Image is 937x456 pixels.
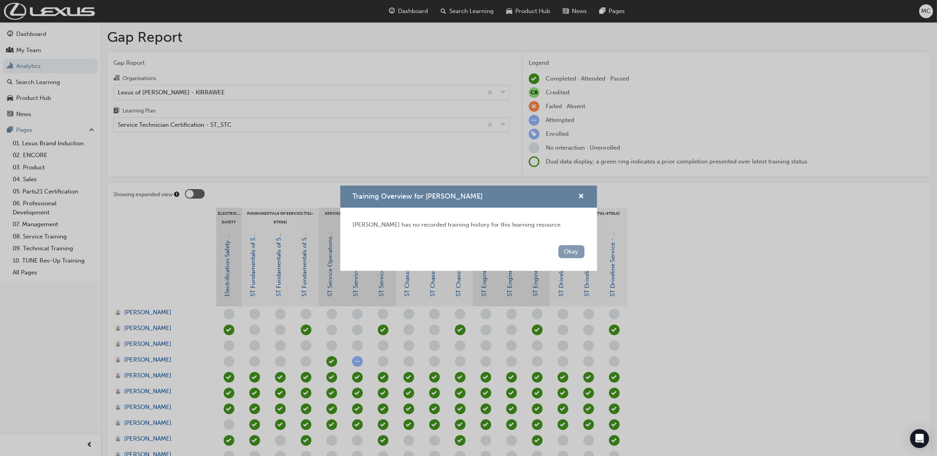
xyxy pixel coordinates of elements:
[558,245,584,258] button: Okay
[353,192,483,201] span: Training Overview for [PERSON_NAME]
[579,193,584,201] span: cross-icon
[353,220,584,229] div: [PERSON_NAME] has no recorded training history for this learning resource.
[340,186,597,271] div: Training Overview for Mitchell Castray
[910,429,929,448] div: Open Intercom Messenger
[579,192,584,202] button: cross-icon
